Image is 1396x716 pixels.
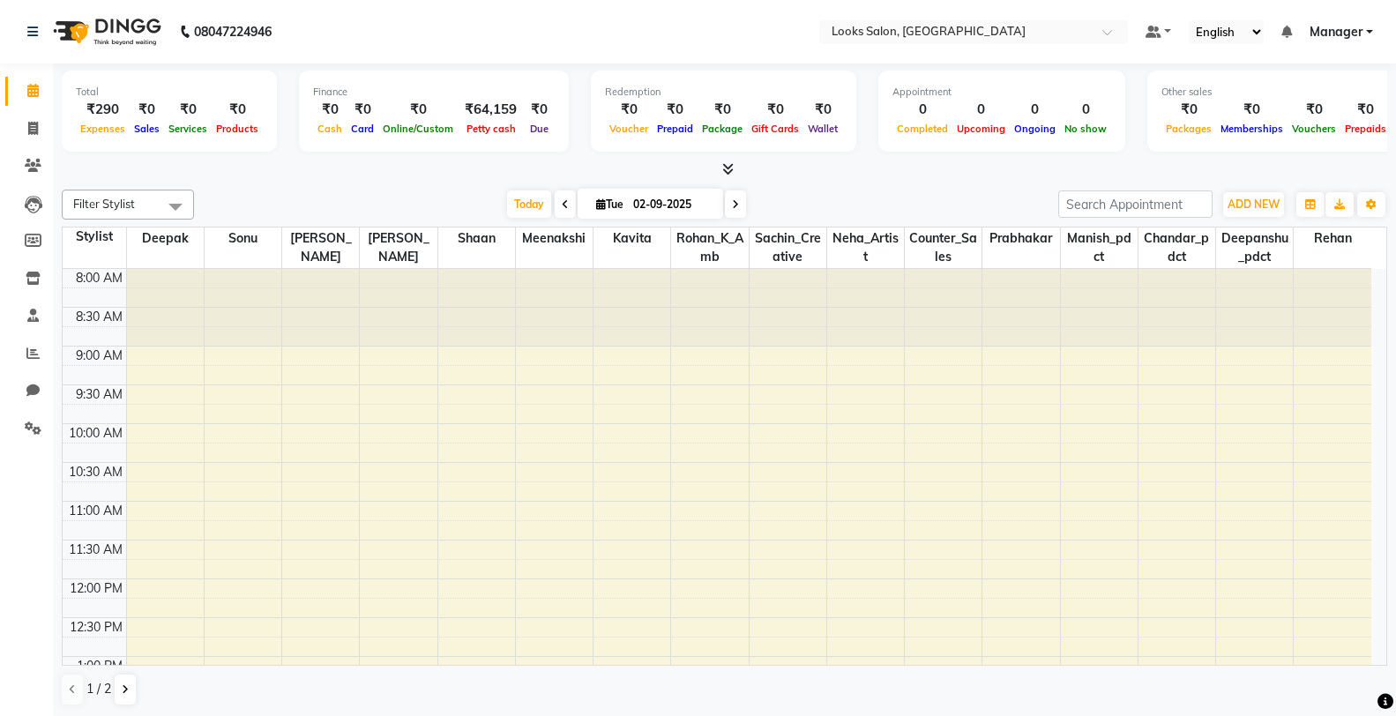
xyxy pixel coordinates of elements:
span: 1 / 2 [86,680,111,698]
span: Meenakshi [516,227,593,250]
span: Manish_pdct [1061,227,1138,268]
span: Kavita [593,227,670,250]
div: ₹290 [76,100,130,120]
div: Redemption [605,85,842,100]
span: Vouchers [1288,123,1340,135]
span: Memberships [1216,123,1288,135]
div: 11:30 AM [65,541,126,559]
div: 10:30 AM [65,463,126,481]
div: ₹0 [605,100,653,120]
input: 2025-09-02 [628,191,716,218]
span: Upcoming [952,123,1010,135]
button: ADD NEW [1223,192,1284,217]
b: 08047224946 [194,7,272,56]
span: Ongoing [1010,123,1060,135]
div: 11:00 AM [65,502,126,520]
span: Due [526,123,553,135]
div: ₹0 [653,100,698,120]
span: Sonu [205,227,281,250]
div: ₹64,159 [458,100,524,120]
div: Total [76,85,263,100]
div: 0 [1010,100,1060,120]
div: 9:30 AM [72,385,126,404]
span: Services [164,123,212,135]
span: Filter Stylist [73,197,135,211]
span: [PERSON_NAME] [360,227,437,268]
div: ₹0 [1340,100,1391,120]
div: ₹0 [378,100,458,120]
span: Wallet [803,123,842,135]
span: Sachin_Creative [750,227,826,268]
div: Appointment [892,85,1111,100]
div: Finance [313,85,555,100]
div: 10:00 AM [65,424,126,443]
div: ₹0 [803,100,842,120]
span: Cash [313,123,347,135]
div: 12:00 PM [66,579,126,598]
span: Prepaids [1340,123,1391,135]
div: 0 [892,100,952,120]
div: 8:00 AM [72,269,126,287]
div: ₹0 [212,100,263,120]
div: ₹0 [524,100,555,120]
span: Rohan_K_Amb [671,227,748,268]
span: Chandar_pdct [1138,227,1215,268]
img: logo [45,7,166,56]
span: Prabhakar [982,227,1059,250]
span: Gift Cards [747,123,803,135]
div: 12:30 PM [66,618,126,637]
span: Voucher [605,123,653,135]
span: ADD NEW [1228,198,1280,211]
div: ₹0 [1288,100,1340,120]
div: 1:00 PM [73,657,126,675]
div: ₹0 [1161,100,1216,120]
span: Manager [1310,23,1362,41]
div: ₹0 [747,100,803,120]
div: ₹0 [698,100,747,120]
span: Tue [592,198,628,211]
span: Completed [892,123,952,135]
div: ₹0 [313,100,347,120]
div: 0 [952,100,1010,120]
div: ₹0 [164,100,212,120]
span: Online/Custom [378,123,458,135]
div: 8:30 AM [72,308,126,326]
span: Prepaid [653,123,698,135]
span: Expenses [76,123,130,135]
span: Today [507,190,551,218]
span: Neha_Artist [827,227,904,268]
div: ₹0 [1216,100,1288,120]
div: ₹0 [130,100,164,120]
input: Search Appointment [1058,190,1213,218]
span: Card [347,123,378,135]
span: Sales [130,123,164,135]
span: [PERSON_NAME] [282,227,359,268]
span: Package [698,123,747,135]
span: Counter_Sales [905,227,982,268]
div: 0 [1060,100,1111,120]
span: Rehan [1294,227,1371,250]
div: 9:00 AM [72,347,126,365]
span: Deepak [127,227,204,250]
span: Shaan [438,227,515,250]
span: Packages [1161,123,1216,135]
span: No show [1060,123,1111,135]
span: Products [212,123,263,135]
div: ₹0 [347,100,378,120]
span: Deepanshu_pdct [1216,227,1293,268]
span: Petty cash [462,123,520,135]
div: Stylist [63,227,126,246]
